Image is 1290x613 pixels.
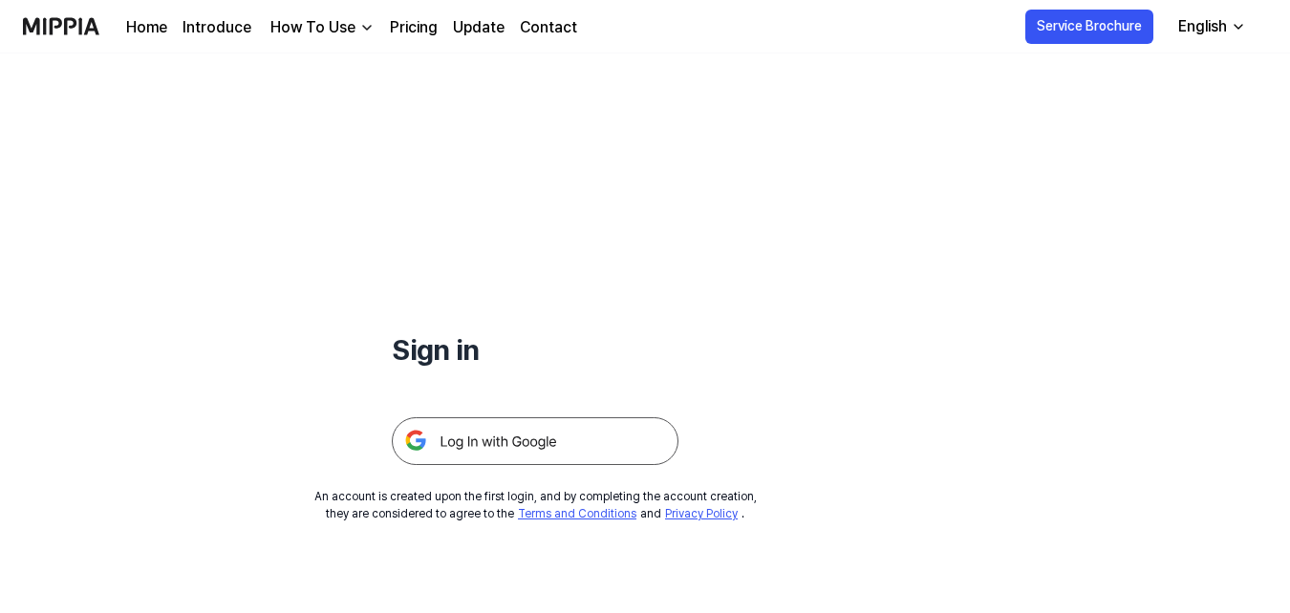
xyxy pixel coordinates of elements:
div: How To Use [267,16,359,39]
button: How To Use [267,16,375,39]
a: Update [453,16,505,39]
h1: Sign in [392,328,678,371]
div: An account is created upon the first login, and by completing the account creation, they are cons... [314,488,757,522]
img: 구글 로그인 버튼 [392,417,678,465]
a: Home [126,16,167,39]
a: Contact [520,16,577,39]
a: Privacy Policy [665,507,738,520]
img: down [359,20,375,35]
a: Introduce [183,16,251,39]
a: Pricing [390,16,438,39]
div: English [1174,15,1231,38]
button: English [1163,8,1258,46]
a: Terms and Conditions [518,507,636,520]
button: Service Brochure [1025,10,1153,44]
